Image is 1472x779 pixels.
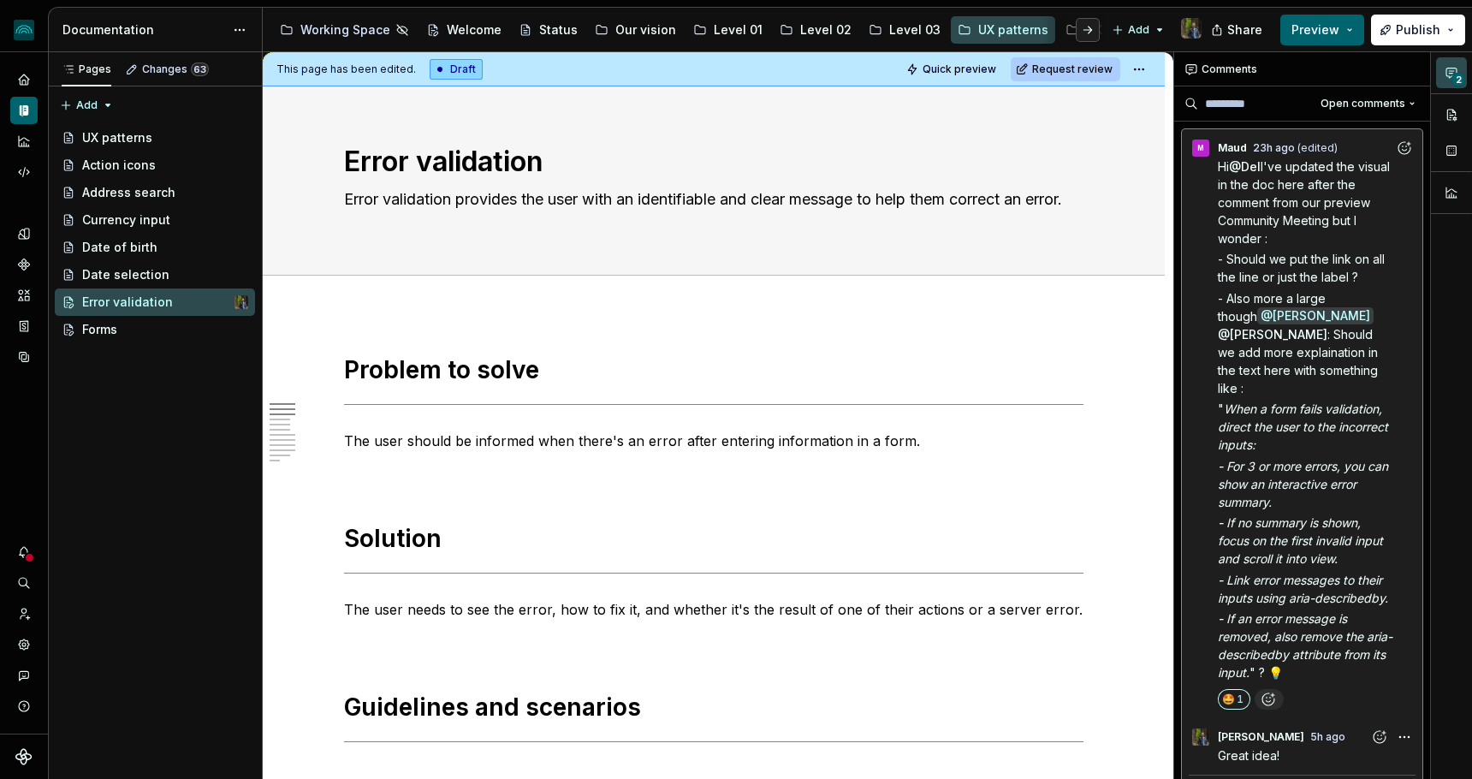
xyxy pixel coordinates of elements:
span: Add [1128,23,1149,37]
a: Home [10,66,38,93]
div: Status [539,21,578,39]
a: Data sources [10,343,38,371]
img: Simon Désilets [234,295,248,309]
div: Level 02 [800,21,852,39]
button: Add reaction [1392,136,1416,159]
button: Notifications [10,538,38,566]
div: Currency input [82,211,170,229]
div: Level 01 [714,21,763,39]
span: [PERSON_NAME] [1273,309,1370,324]
div: Storybook stories [10,312,38,340]
a: Address search [55,179,255,206]
a: Welcome [419,16,508,44]
span: : Should we add more explaination in the text here with something like : [1218,327,1381,395]
em: - Link error messages to their inputs using aria-describedby. [1218,573,1388,605]
a: Invite team [10,600,38,627]
span: Great idea! [1218,748,1279,763]
span: Open comments [1321,97,1405,110]
a: Documentation [10,97,38,124]
div: Changes [142,62,209,76]
svg: Supernova Logo [15,748,33,765]
div: Forms [82,321,117,338]
em: - If no summary is shown, focus on the first invalid input and scroll it into view. [1218,515,1386,566]
p: The user should be informed when there's an error after entering information in a form. [344,431,1083,451]
button: Quick preview [901,57,1004,81]
div: Pages [62,62,111,76]
a: Components [10,251,38,278]
span: 2 [1451,73,1465,86]
div: Working Space [300,21,390,39]
a: Currency input [55,206,255,234]
div: Page tree [55,124,255,343]
span: - Should we put the link on all the line or just the label ? [1218,252,1388,284]
h1: Guidelines and scenarios [344,692,1083,723]
div: Address search [82,184,175,201]
button: More [1392,725,1416,748]
img: 418c6d47-6da6-4103-8b13-b5999f8989a1.png [14,20,34,40]
div: Search ⌘K [10,569,38,597]
div: Page tree [273,13,1103,47]
div: Documentation [62,21,224,39]
span: Add [76,98,98,112]
button: Contact support [10,662,38,689]
div: Error validation [82,294,173,311]
span: Request review [1032,62,1113,76]
div: Our vision [615,21,676,39]
span: Publish [1396,21,1440,39]
div: UX patterns [978,21,1048,39]
a: Code automation [10,158,38,186]
span: 63 [191,62,209,76]
button: Preview [1280,15,1364,45]
span: 🤩 [1223,693,1233,706]
a: Working Space [273,16,416,44]
a: Settings [10,631,38,658]
em: When a form fails validation, direct the user to the incorrect inputs: [1218,401,1392,452]
span: " [1218,401,1224,416]
div: Comments [1174,52,1430,86]
a: Level 01 [686,16,769,44]
button: Add reaction [1255,689,1284,710]
a: Action icons [55,152,255,179]
div: Design tokens [10,220,38,247]
div: Date selection [82,266,169,283]
p: The user needs to see the error, how to fix it, and whether it's the result of one of their actio... [344,599,1083,620]
button: Share [1202,15,1273,45]
span: Maud [1218,141,1247,155]
a: Date selection [55,261,255,288]
button: Add [55,93,119,117]
button: 1 reaction, react with 🤩 [1218,689,1250,710]
span: I've updated the visual in the doc here after the comment from our preview Community Meeting but ... [1218,159,1393,246]
div: Date of birth [82,239,157,256]
a: UX patterns [951,16,1055,44]
span: @ [1229,159,1261,174]
span: @ [1218,327,1327,342]
button: Publish [1371,15,1465,45]
h1: Solution [344,523,1083,554]
span: [PERSON_NAME] [1218,730,1304,744]
a: Forms [55,316,255,343]
button: Open comments [1313,92,1423,116]
a: Level 03 [862,16,947,44]
a: UX patterns [55,124,255,152]
span: - Also more a large though [1218,291,1329,324]
textarea: Error validation provides the user with an identifiable and clear message to help them correct an... [341,186,1080,234]
span: This page has been edited. [276,62,416,76]
span: [PERSON_NAME] [1230,327,1327,342]
a: Level 02 [773,16,858,44]
a: Our vision [588,16,683,44]
div: Level 03 [889,21,941,39]
em: - For 3 or more errors, you can show an interactive error summary. [1218,459,1392,509]
a: Analytics [10,128,38,155]
span: Share [1227,21,1262,39]
span: Del [1241,159,1261,174]
span: Hi [1218,159,1229,174]
em: - If an error message is removed, also remove the aria-describedby attribute from its input. [1218,611,1392,680]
